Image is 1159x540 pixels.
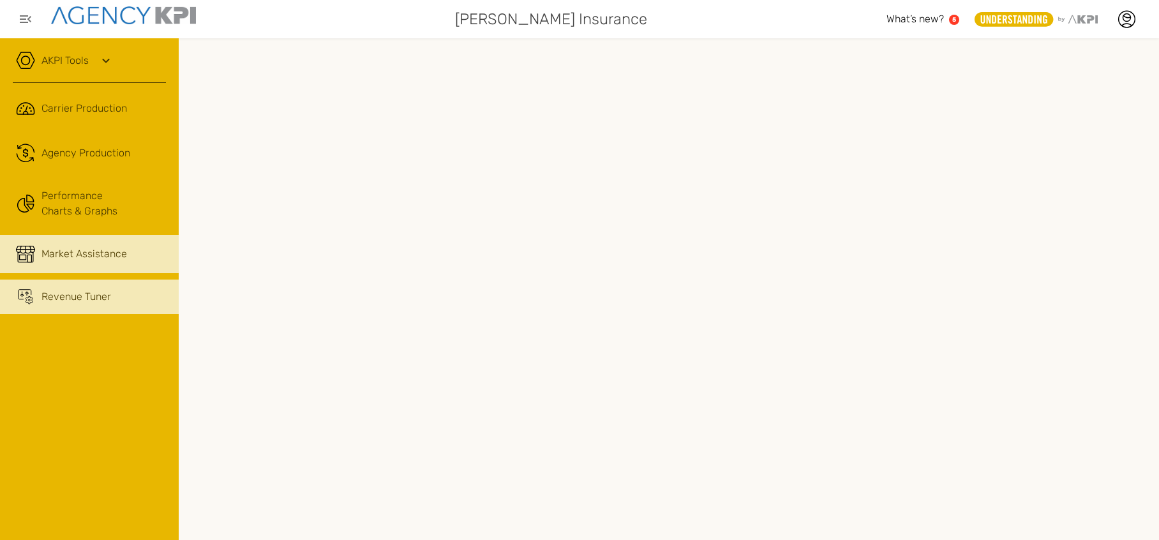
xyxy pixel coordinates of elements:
[455,8,647,31] span: [PERSON_NAME] Insurance
[51,6,196,24] img: agencykpi-logo-550x69-2d9e3fa8.png
[952,16,956,23] text: 5
[41,289,111,304] span: Revenue Tuner
[41,246,127,262] span: Market Assistance
[886,13,944,25] span: What’s new?
[41,101,127,116] span: Carrier Production
[949,15,959,25] a: 5
[41,53,89,68] a: AKPI Tools
[41,146,130,161] span: Agency Production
